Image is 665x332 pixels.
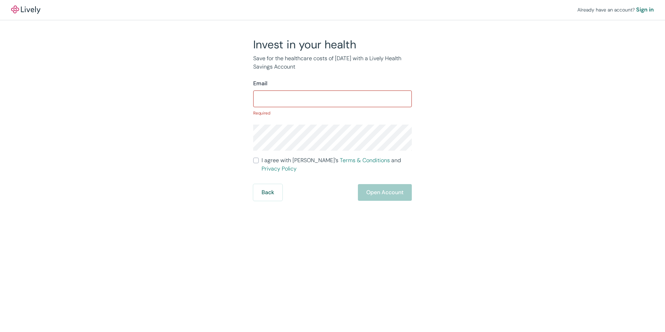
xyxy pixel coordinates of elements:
a: Privacy Policy [262,165,297,172]
a: Sign in [636,6,654,14]
h2: Invest in your health [253,38,412,52]
label: Email [253,79,267,88]
button: Back [253,184,282,201]
div: Already have an account? [577,6,654,14]
img: Lively [11,6,40,14]
a: Terms & Conditions [340,157,390,164]
span: I agree with [PERSON_NAME]’s and [262,156,412,173]
p: Save for the healthcare costs of [DATE] with a Lively Health Savings Account [253,54,412,71]
a: LivelyLively [11,6,40,14]
p: Required [253,110,412,116]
